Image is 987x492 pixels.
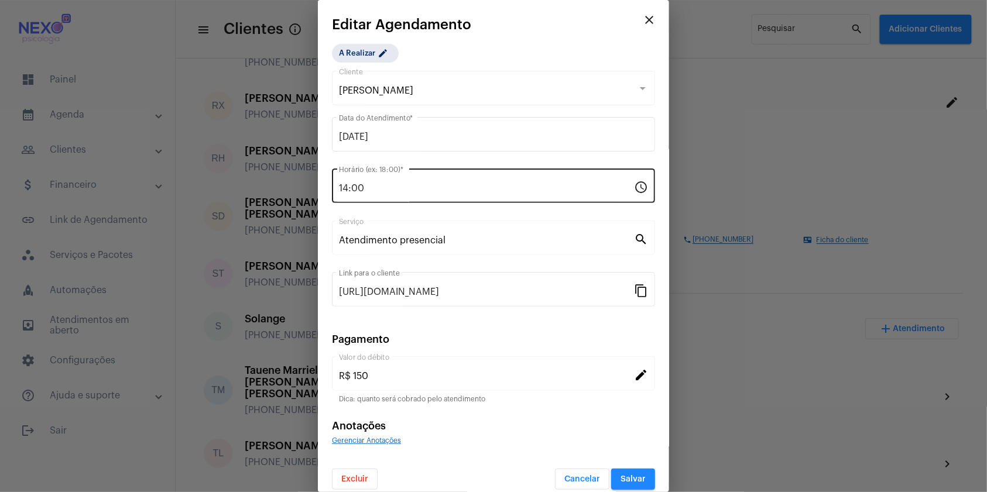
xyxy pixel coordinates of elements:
mat-chip: A Realizar [332,44,399,63]
button: Cancelar [555,469,609,490]
span: Pagamento [332,334,389,345]
button: Excluir [332,469,378,490]
mat-icon: search [634,232,648,246]
span: Editar Agendamento [332,17,471,32]
input: Link [339,287,634,297]
mat-hint: Dica: quanto será cobrado pelo atendimento [339,395,485,404]
button: Salvar [611,469,655,490]
span: [PERSON_NAME] [339,86,413,95]
mat-icon: close [642,13,656,27]
mat-icon: schedule [634,180,648,194]
span: Salvar [621,475,646,483]
input: Valor [339,371,634,381]
span: Cancelar [564,475,600,483]
input: Pesquisar serviço [339,235,634,246]
span: Anotações [332,421,386,431]
span: Excluir [341,475,368,483]
mat-icon: edit [634,367,648,381]
mat-icon: content_copy [634,283,648,297]
span: Gerenciar Anotações [332,437,401,444]
mat-icon: edit [378,48,392,62]
input: Horário [339,183,634,194]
